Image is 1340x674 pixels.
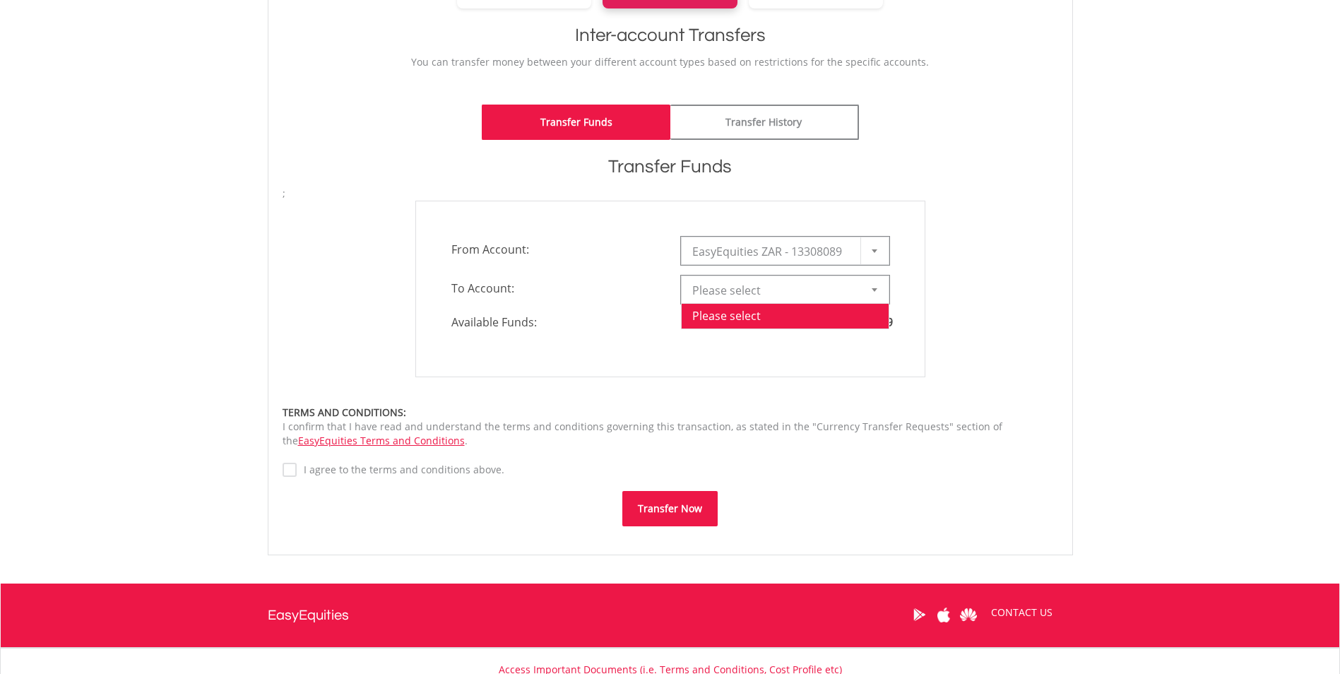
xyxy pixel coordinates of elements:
[441,276,670,301] span: To Account:
[283,187,1058,526] form: ;
[622,491,718,526] button: Transfer Now
[692,237,857,266] span: EasyEquities ZAR - 13308089
[298,434,465,447] a: EasyEquities Terms and Conditions
[283,406,1058,448] div: I confirm that I have read and understand the terms and conditions governing this transaction, as...
[670,105,859,140] a: Transfer History
[268,584,349,647] a: EasyEquities
[441,237,670,262] span: From Account:
[482,105,670,140] a: Transfer Funds
[283,154,1058,179] h1: Transfer Funds
[981,593,1062,632] a: CONTACT US
[907,593,932,637] a: Google Play
[297,463,504,477] label: I agree to the terms and conditions above.
[932,593,956,637] a: Apple
[848,314,893,330] span: R 704.29
[283,23,1058,48] h1: Inter-account Transfers
[692,276,857,305] span: Please select
[283,406,1058,420] div: TERMS AND CONDITIONS:
[956,593,981,637] a: Huawei
[682,303,889,329] li: Please select
[283,55,1058,69] p: You can transfer money between your different account types based on restrictions for the specifi...
[441,314,670,331] span: Available Funds:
